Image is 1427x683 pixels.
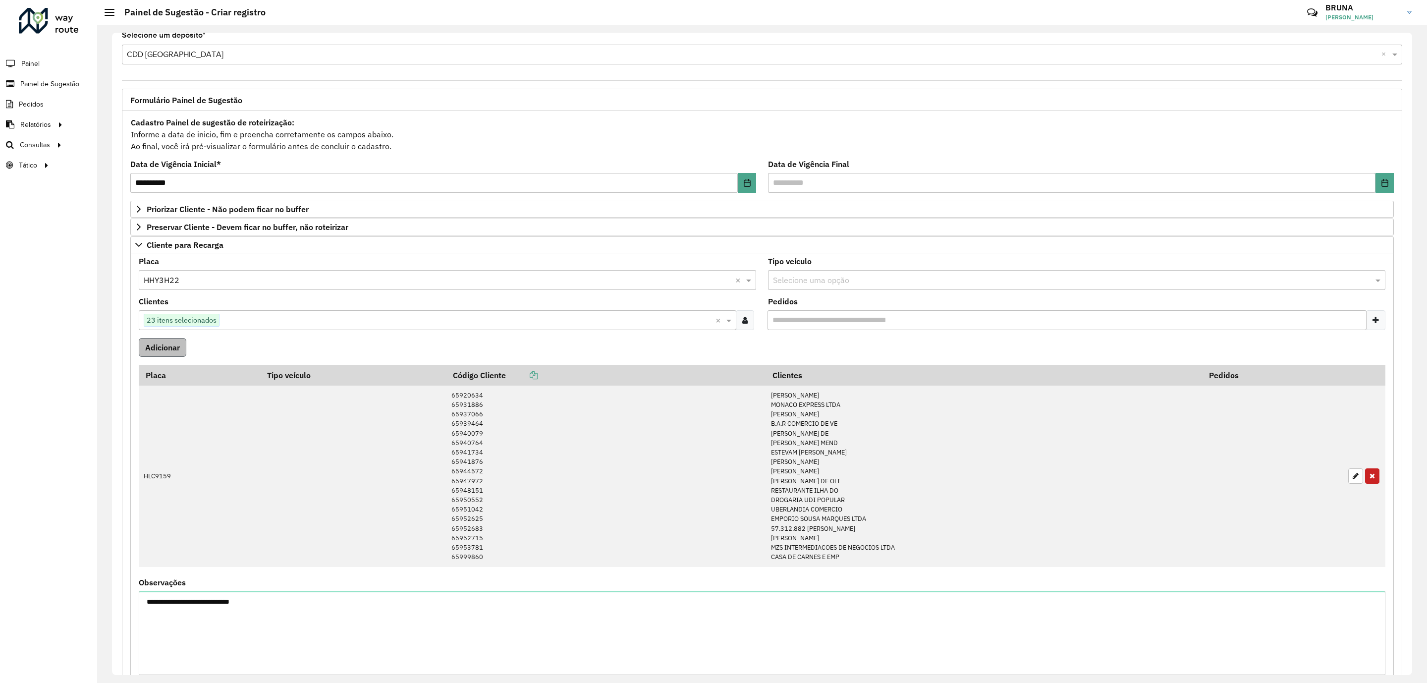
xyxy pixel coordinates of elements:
[715,314,724,326] span: Clear all
[130,116,1394,153] div: Informe a data de inicio, fim e preencha corretamente os campos abaixo. Ao final, você irá pré-vi...
[19,160,37,171] span: Tático
[506,370,538,380] a: Copiar
[122,29,206,41] label: Selecione um depósito
[144,314,219,326] span: 23 itens selecionados
[21,58,40,69] span: Painel
[130,219,1394,235] a: Preservar Cliente - Devem ficar no buffer, não roteirizar
[139,365,260,386] th: Placa
[130,158,221,170] label: Data de Vigência Inicial
[766,365,1202,386] th: Clientes
[139,295,168,307] label: Clientes
[768,158,849,170] label: Data de Vigência Final
[147,241,223,249] span: Cliente para Recarga
[766,386,1202,567] td: [PERSON_NAME] MONACO EXPRESS LTDA [PERSON_NAME] B.A.R COMERCIO DE VE [PERSON_NAME] DE [PERSON_NAM...
[139,386,260,567] td: HLC9159
[114,7,266,18] h2: Painel de Sugestão - Criar registro
[1202,365,1343,386] th: Pedidos
[1325,13,1400,22] span: [PERSON_NAME]
[20,119,51,130] span: Relatórios
[20,79,79,89] span: Painel de Sugestão
[1302,2,1323,23] a: Contato Rápido
[139,338,186,357] button: Adicionar
[147,223,348,231] span: Preservar Cliente - Devem ficar no buffer, não roteirizar
[1325,3,1400,12] h3: BRUNA
[147,205,309,213] span: Priorizar Cliente - Não podem ficar no buffer
[1375,173,1394,193] button: Choose Date
[19,99,44,110] span: Pedidos
[260,365,446,386] th: Tipo veículo
[131,117,294,127] strong: Cadastro Painel de sugestão de roteirização:
[735,274,744,286] span: Clear all
[139,576,186,588] label: Observações
[738,173,756,193] button: Choose Date
[130,236,1394,253] a: Cliente para Recarga
[446,365,766,386] th: Código Cliente
[768,255,812,267] label: Tipo veículo
[130,96,242,104] span: Formulário Painel de Sugestão
[768,295,798,307] label: Pedidos
[130,201,1394,218] a: Priorizar Cliente - Não podem ficar no buffer
[139,255,159,267] label: Placa
[20,140,50,150] span: Consultas
[1381,49,1390,60] span: Clear all
[446,386,766,567] td: 65920634 65931886 65937066 65939464 65940079 65940764 65941734 65941876 65944572 65947972 6594815...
